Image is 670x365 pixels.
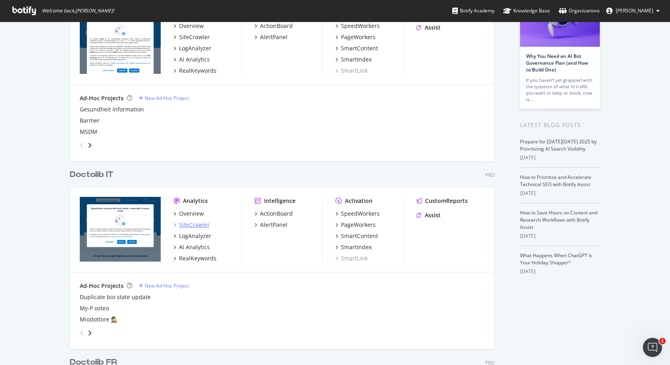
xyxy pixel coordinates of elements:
[80,282,124,290] div: Ad-Hoc Projects
[173,254,217,262] a: RealKeywords
[260,221,288,229] div: AlertPanel
[145,282,189,289] div: New Ad-Hoc Project
[254,22,293,30] a: ActionBoard
[416,211,441,219] a: Assist
[173,210,204,218] a: Overview
[254,210,293,218] a: ActionBoard
[425,24,441,32] div: Assist
[335,56,372,63] a: SmartIndex
[260,22,293,30] div: ActionBoard
[335,210,380,218] a: SpeedWorkers
[335,254,368,262] a: SmartLink
[341,232,378,240] div: SmartContent
[42,8,114,14] span: Welcome back, [PERSON_NAME] !
[87,141,93,149] div: angle-right
[80,315,118,323] a: Miodottore 🕵️
[173,44,211,52] a: LogAnalyzer
[452,7,495,15] div: Botify Academy
[341,56,372,63] div: SmartIndex
[254,221,288,229] a: AlertPanel
[520,138,597,152] a: Prepare for [DATE][DATE] 2025 by Prioritizing AI Search Visibility
[179,221,210,229] div: SiteCrawler
[485,172,495,179] div: Pro
[659,338,666,344] span: 1
[179,232,211,240] div: LogAnalyzer
[559,7,600,15] div: Organizations
[335,22,380,30] a: SpeedWorkers
[173,243,210,251] a: AI Analytics
[179,44,211,52] div: LogAnalyzer
[520,121,600,129] div: Latest Blog Posts
[600,4,666,17] button: [PERSON_NAME]
[335,67,368,75] a: SmartLink
[643,338,662,357] iframe: Intercom live chat
[80,94,124,102] div: Ad-Hoc Projects
[520,268,600,275] div: [DATE]
[503,7,550,15] div: Knowledge Base
[520,190,600,197] div: [DATE]
[173,232,211,240] a: LogAnalyzer
[520,174,591,188] a: How to Prioritize and Accelerate Technical SEO with Botify Assist
[179,254,217,262] div: RealKeywords
[145,95,189,101] div: New Ad-Hoc Project
[179,56,210,63] div: AI Analytics
[183,197,208,205] div: Analytics
[520,154,600,161] div: [DATE]
[341,22,380,30] div: SpeedWorkers
[425,211,441,219] div: Assist
[139,95,189,101] a: New Ad-Hoc Project
[173,67,217,75] a: RealKeywords
[173,22,204,30] a: Overview
[80,105,144,113] a: Gesundheit Information
[173,33,210,41] a: SiteCrawler
[179,210,204,218] div: Overview
[416,197,468,205] a: CustomReports
[335,221,376,229] a: PageWorkers
[520,232,600,240] div: [DATE]
[335,44,378,52] a: SmartContent
[80,197,161,262] img: www.doctolib.it
[80,117,100,125] a: Barmer
[335,243,372,251] a: SmartIndex
[179,22,204,30] div: Overview
[416,24,441,32] a: Assist
[179,33,210,41] div: SiteCrawler
[341,243,372,251] div: SmartIndex
[520,252,592,266] a: What Happens When ChatGPT Is Your Holiday Shopper?
[80,304,109,312] a: My-P osteo
[77,139,87,152] div: angle-left
[77,327,87,339] div: angle-left
[335,232,378,240] a: SmartContent
[173,221,210,229] a: SiteCrawler
[179,67,217,75] div: RealKeywords
[87,329,93,337] div: angle-right
[139,282,189,289] a: New Ad-Hoc Project
[616,7,653,14] span: Maud Laisney
[264,197,296,205] div: Intelligence
[80,293,151,301] a: Duplicate bio state update
[526,53,588,73] a: Why You Need an AI Bot Governance Plan (and How to Build One)
[345,197,372,205] div: Activation
[341,33,376,41] div: PageWorkers
[70,169,113,181] div: Doctolib IT
[425,197,468,205] div: CustomReports
[173,56,210,63] a: AI Analytics
[341,210,380,218] div: SpeedWorkers
[341,221,376,229] div: PageWorkers
[341,44,378,52] div: SmartContent
[526,77,594,103] div: If you haven’t yet grappled with the question of what AI traffic you want to keep or block, now is…
[260,210,293,218] div: ActionBoard
[254,33,288,41] a: AlertPanel
[335,33,376,41] a: PageWorkers
[80,9,161,74] img: doctolib.de
[80,128,97,136] a: MSDM
[179,243,210,251] div: AI Analytics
